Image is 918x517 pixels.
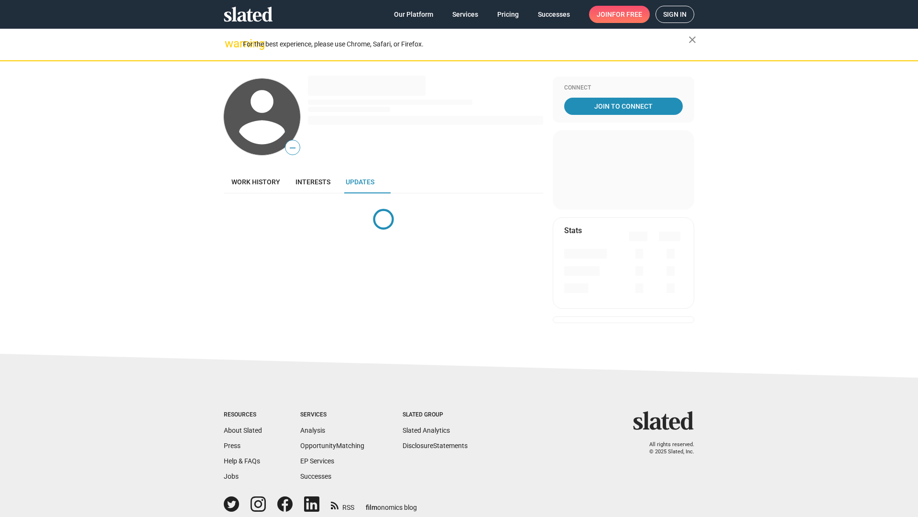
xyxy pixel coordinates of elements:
a: filmonomics blog [366,495,417,512]
mat-icon: warning [225,38,236,49]
a: Successes [530,6,578,23]
a: Press [224,442,240,450]
a: Pricing [490,6,526,23]
a: Work history [224,170,288,193]
div: Slated Group [403,411,468,419]
a: About Slated [224,427,262,434]
a: Joinfor free [589,6,650,23]
span: film [366,504,377,511]
p: All rights reserved. © 2025 Slated, Inc. [639,441,694,455]
span: Updates [346,178,374,186]
div: Services [300,411,364,419]
span: Work history [231,178,280,186]
a: DisclosureStatements [403,442,468,450]
span: for free [612,6,642,23]
a: Interests [288,170,338,193]
div: Connect [564,84,683,92]
a: Slated Analytics [403,427,450,434]
span: Join To Connect [566,98,681,115]
span: Successes [538,6,570,23]
span: Services [452,6,478,23]
a: Jobs [224,472,239,480]
a: OpportunityMatching [300,442,364,450]
a: Analysis [300,427,325,434]
span: Pricing [497,6,519,23]
span: Sign in [663,6,687,22]
div: For the best experience, please use Chrome, Safari, or Firefox. [243,38,688,51]
a: Join To Connect [564,98,683,115]
span: Our Platform [394,6,433,23]
mat-icon: close [687,34,698,45]
a: Services [445,6,486,23]
div: Resources [224,411,262,419]
a: EP Services [300,457,334,465]
a: RSS [331,497,354,512]
a: Help & FAQs [224,457,260,465]
a: Sign in [656,6,694,23]
span: Join [597,6,642,23]
span: Interests [295,178,330,186]
a: Successes [300,472,331,480]
span: — [285,142,300,154]
a: Updates [338,170,382,193]
mat-card-title: Stats [564,225,582,236]
a: Our Platform [386,6,441,23]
